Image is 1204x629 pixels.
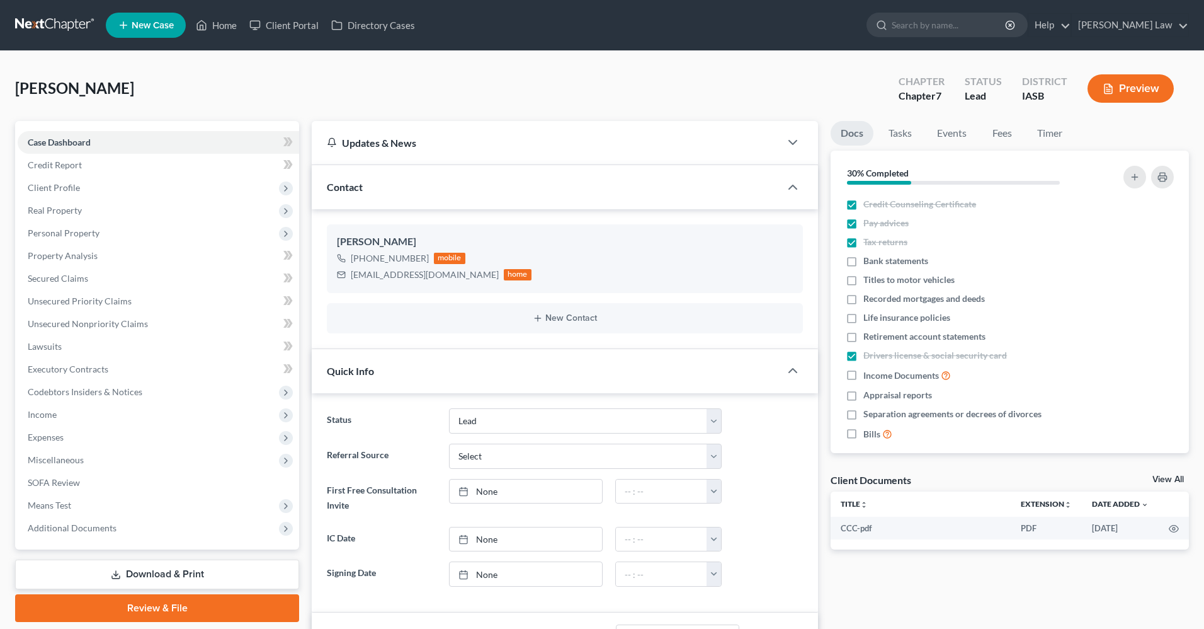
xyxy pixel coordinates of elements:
[1064,501,1072,509] i: unfold_more
[28,364,108,374] span: Executory Contracts
[504,269,531,280] div: home
[321,479,443,517] label: First Free Consultation Invite
[1028,14,1071,37] a: Help
[1082,517,1159,540] td: [DATE]
[28,341,62,352] span: Lawsuits
[351,252,429,265] div: [PHONE_NUMBER]
[1092,499,1149,509] a: Date Added expand_more
[1021,499,1072,509] a: Extensionunfold_more
[863,349,1007,362] span: Drivers license & social security card
[243,14,325,37] a: Client Portal
[327,136,765,149] div: Updates & News
[863,389,932,401] span: Appraisal reports
[18,290,299,313] a: Unsecured Priority Claims
[327,181,363,193] span: Contact
[863,198,976,211] span: Credit Counseling Certificate
[18,471,299,494] a: SOFA Review
[15,560,299,589] a: Download & Print
[1011,517,1082,540] td: PDF
[878,121,922,146] a: Tasks
[450,562,602,586] a: None
[863,408,1042,420] span: Separation agreements or decrees of divorces
[1027,121,1072,146] a: Timer
[1072,14,1188,37] a: [PERSON_NAME] Law
[616,480,707,504] input: -- : --
[28,273,88,284] span: Secured Claims
[1022,89,1067,103] div: IASB
[936,89,941,101] span: 7
[28,522,116,533] span: Additional Documents
[132,21,174,30] span: New Case
[18,358,299,381] a: Executory Contracts
[28,205,82,216] span: Real Property
[1088,74,1174,103] button: Preview
[28,432,64,442] span: Expenses
[28,159,82,170] span: Credit Report
[28,250,98,261] span: Property Analysis
[899,89,945,103] div: Chapter
[863,217,909,229] span: Pay advices
[28,182,80,193] span: Client Profile
[321,527,443,552] label: IC Date
[450,528,602,551] a: None
[28,318,148,329] span: Unsecured Nonpriority Claims
[863,292,985,305] span: Recorded mortgages and deeds
[831,121,873,146] a: Docs
[863,428,880,441] span: Bills
[847,168,909,178] strong: 30% Completed
[18,267,299,290] a: Secured Claims
[863,255,928,267] span: Bank statements
[863,369,939,382] span: Income Documents
[18,154,299,176] a: Credit Report
[28,137,91,147] span: Case Dashboard
[927,121,977,146] a: Events
[616,562,707,586] input: -- : --
[1152,475,1184,484] a: View All
[28,477,80,488] span: SOFA Review
[351,268,499,281] div: [EMAIL_ADDRESS][DOMAIN_NAME]
[327,365,374,377] span: Quick Info
[899,74,945,89] div: Chapter
[321,444,443,469] label: Referral Source
[28,296,132,306] span: Unsecured Priority Claims
[860,501,868,509] i: unfold_more
[321,562,443,587] label: Signing Date
[841,499,868,509] a: Titleunfold_more
[337,313,793,323] button: New Contact
[190,14,243,37] a: Home
[325,14,421,37] a: Directory Cases
[450,480,602,504] a: None
[18,313,299,335] a: Unsecured Nonpriority Claims
[1141,501,1149,509] i: expand_more
[18,245,299,267] a: Property Analysis
[831,473,911,487] div: Client Documents
[15,79,134,97] span: [PERSON_NAME]
[982,121,1022,146] a: Fees
[863,236,907,248] span: Tax returns
[434,253,465,264] div: mobile
[1022,74,1067,89] div: District
[18,335,299,358] a: Lawsuits
[616,528,707,551] input: -- : --
[965,74,1002,89] div: Status
[15,594,299,622] a: Review & File
[28,386,142,397] span: Codebtors Insiders & Notices
[831,517,1011,540] td: CCC-pdf
[28,228,99,238] span: Personal Property
[863,274,955,286] span: Titles to motor vehicles
[321,408,443,434] label: Status
[18,131,299,154] a: Case Dashboard
[28,409,57,420] span: Income
[965,89,1002,103] div: Lead
[28,500,71,511] span: Means Test
[892,13,1007,37] input: Search by name...
[863,330,985,343] span: Retirement account statements
[28,454,84,465] span: Miscellaneous
[863,311,950,324] span: Life insurance policies
[337,234,793,250] div: [PERSON_NAME]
